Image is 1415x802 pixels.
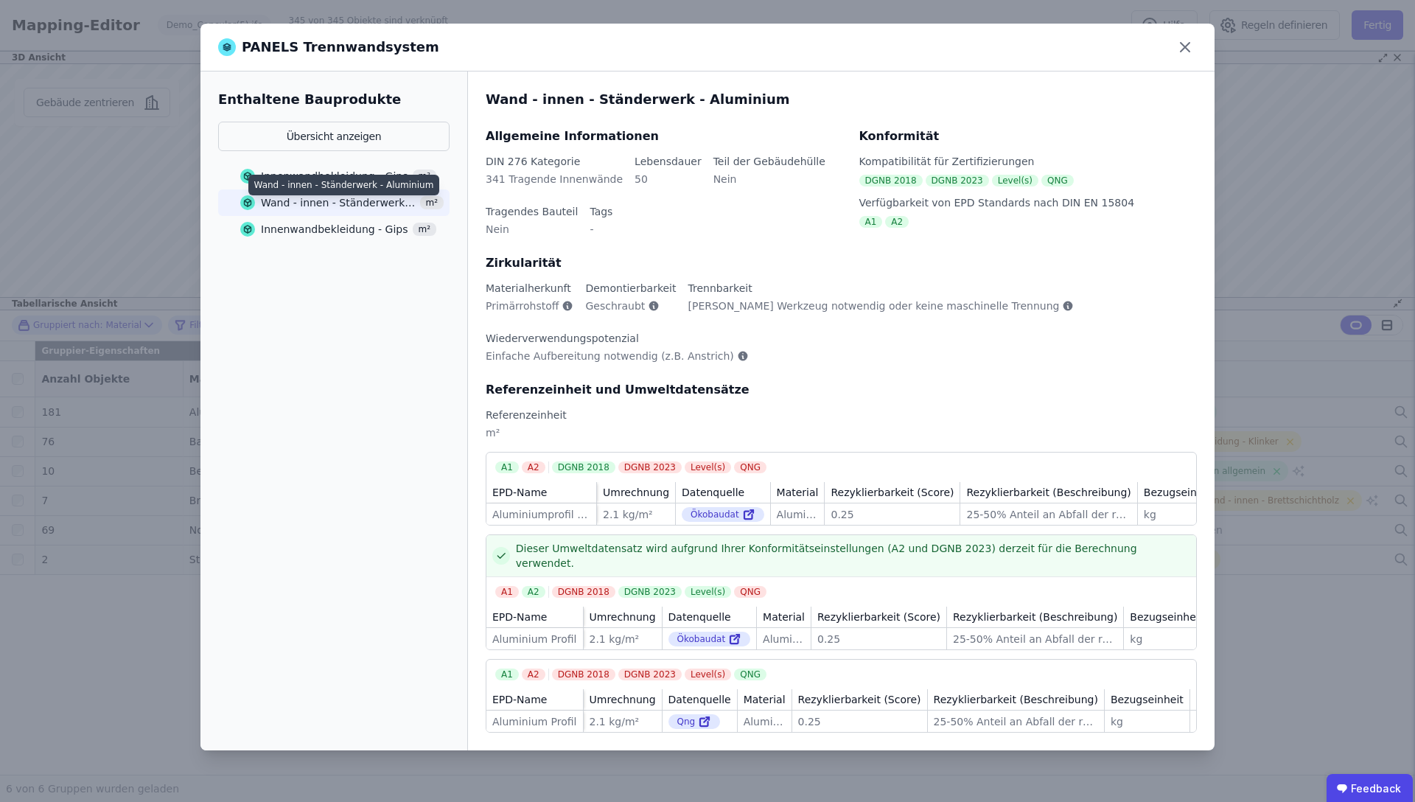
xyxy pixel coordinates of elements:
div: Bezugseinheit [1130,610,1203,624]
div: PANELS Trennwandsystem [218,37,439,57]
div: DGNB 2023 [618,586,682,598]
div: Umrechnung [590,692,656,707]
div: kg [1144,507,1217,522]
div: Umrechnung [603,485,669,500]
div: Material [763,610,805,624]
div: Innenwandbekleidung - Gips [261,169,408,184]
div: Nein [713,172,825,198]
div: Aluminium [763,632,805,646]
div: Level(s) [685,586,731,598]
div: 2.1 kg/m² [603,507,669,522]
div: Umrechnung [590,610,656,624]
div: DGNB 2018 [552,669,615,680]
div: kg [1111,714,1184,729]
div: A2 [522,586,545,598]
div: 1 [1196,714,1271,729]
div: 0.25 [817,632,940,646]
div: Kompatibilität für Zertifizierungen [859,154,1198,169]
div: Trennbarkeit [688,281,1075,296]
div: Datenquelle [682,485,744,500]
div: 2.1 kg/m² [590,714,656,729]
div: Material [744,692,786,707]
div: Qng [668,714,721,729]
div: A1 [495,669,519,680]
div: Wand - innen - Ständerwerk - Aluminium [486,89,1197,110]
div: A2 [885,216,909,228]
div: DGNB 2018 [859,175,923,186]
div: Level(s) [992,175,1038,186]
div: Level(s) [685,461,731,473]
div: Aluminium [744,714,786,729]
div: m² [486,425,1197,452]
div: Allgemeine Informationen [486,128,842,145]
div: Aluminium Profil [492,632,577,646]
div: DGNB 2023 [618,669,682,680]
div: 0.25 [831,507,954,522]
div: DGNB 2018 [552,461,615,473]
div: 2.1 kg/m² [590,632,656,646]
div: Referenzgröße [1196,692,1271,707]
div: Ökobaudat [682,507,764,522]
div: Innenwandbekleidung - Gips [261,222,408,237]
span: Dieser Umweltdatensatz wird aufgrund Ihrer Konformitätseinstellungen (A2 und DGNB 2023) derzeit f... [516,541,1190,571]
div: QNG [734,461,766,473]
div: Lebensdauer [635,154,702,169]
div: Referenzeinheit [486,408,1197,422]
div: Rezyklierbarkeit (Score) [831,485,954,500]
span: Einfache Aufbereitung notwendig (z.B. Anstrich) [486,349,734,363]
div: A1 [495,461,519,473]
div: Aluminium [777,507,819,522]
span: m² [420,196,444,209]
div: Datenquelle [668,692,731,707]
span: Primärrohstoff [486,299,559,313]
div: Materialherkunft [486,281,573,296]
div: EPD-Name [492,692,547,707]
span: [PERSON_NAME] Werkzeug notwendig oder keine maschinelle Trennung [688,299,1060,313]
div: Tags [590,204,612,219]
div: Material [777,485,819,500]
div: Verfügbarkeit von EPD Standards nach DIN EN 15804 [859,195,1198,210]
div: Rezyklierbarkeit (Score) [798,692,921,707]
div: Ökobaudat [668,632,751,646]
div: Bezugseinheit [1144,485,1217,500]
span: m² [413,223,437,236]
div: Enthaltene Bauprodukte [218,89,450,110]
div: Rezyklierbarkeit (Beschreibung) [966,485,1131,500]
div: Rezyklierbarkeit (Beschreibung) [934,692,1098,707]
div: Wand - innen - Ständerwerk - Aluminium [261,195,416,210]
div: Rezyklierbarkeit (Score) [817,610,940,624]
div: Nein [486,222,578,248]
div: Rezyklierbarkeit (Beschreibung) [953,610,1117,624]
div: Aluminiumprofil pressblank [492,507,590,522]
div: A1 [859,216,883,228]
div: A2 [522,461,545,473]
span: Geschraubt [585,299,645,313]
button: Übersicht anzeigen [218,122,450,151]
div: Teil der Gebäudehülle [713,154,825,169]
div: Demontierbarkeit [585,281,676,296]
div: A1 [495,586,519,598]
div: - [590,222,612,248]
div: DIN 276 Kategorie [486,154,623,169]
div: EPD-Name [492,610,547,624]
div: EPD-Name [492,485,547,500]
div: Wiederverwendungspotenzial [486,331,749,346]
div: Konformität [859,128,1198,145]
div: DGNB 2018 [552,586,615,598]
div: Level(s) [685,669,731,680]
div: DGNB 2023 [618,461,682,473]
div: 25-50% Anteil an Abfall der recycled wird [934,714,1098,729]
div: 0.25 [798,714,921,729]
div: Datenquelle [668,610,731,624]
div: Zirkularität [486,254,1197,272]
div: DGNB 2023 [926,175,989,186]
div: Referenzeinheit und Umweltdatensätze [486,381,1197,399]
div: QNG [1041,175,1074,186]
div: kg [1130,632,1203,646]
div: Tragendes Bauteil [486,204,578,219]
div: QNG [734,586,766,598]
div: 25-50% Anteil an Abfall der recycled wird [953,632,1117,646]
span: m² [413,170,437,183]
div: QNG [734,669,766,680]
div: Aluminium Profil [492,714,577,729]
